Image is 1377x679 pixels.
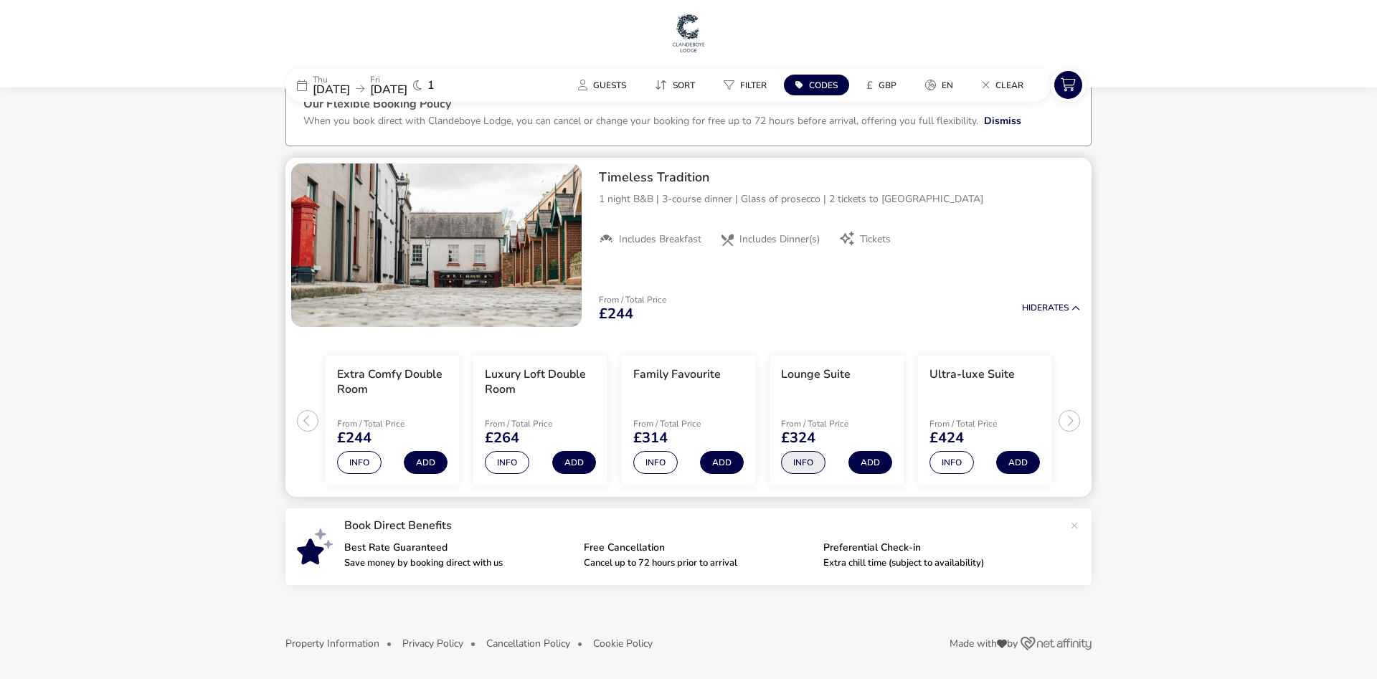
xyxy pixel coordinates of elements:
[673,80,695,91] span: Sort
[823,543,1051,553] p: Preferential Check-in
[929,419,1031,428] p: From / Total Price
[970,75,1035,95] button: Clear
[303,98,1074,113] h3: Our Flexible Booking Policy
[700,451,744,474] button: Add
[809,80,838,91] span: Codes
[599,191,1080,206] p: 1 night B&B | 3-course dinner | Glass of prosecco | 2 tickets to [GEOGRAPHIC_DATA]
[599,295,666,304] p: From / Total Price
[337,419,439,428] p: From / Total Price
[784,75,849,95] button: Codes
[584,543,812,553] p: Free Cancellation
[929,431,964,445] span: £424
[593,638,653,649] button: Cookie Policy
[823,559,1051,568] p: Extra chill time (subject to availability)
[995,80,1023,91] span: Clear
[485,367,595,397] h3: Luxury Loft Double Room
[599,169,1080,186] h2: Timeless Tradition
[404,451,448,474] button: Add
[370,82,407,98] span: [DATE]
[848,451,892,474] button: Add
[427,80,435,91] span: 1
[485,419,587,428] p: From / Total Price
[599,307,633,321] span: £244
[781,431,815,445] span: £324
[712,75,778,95] button: Filter
[914,75,970,95] naf-pibe-menu-bar-item: en
[914,75,965,95] button: en
[584,559,812,568] p: Cancel up to 72 hours prior to arrival
[633,451,678,474] button: Info
[485,451,529,474] button: Info
[855,75,914,95] naf-pibe-menu-bar-item: £GBP
[567,75,638,95] button: Guests
[781,419,883,428] p: From / Total Price
[318,350,466,492] swiper-slide: 1 / 5
[615,350,762,492] swiper-slide: 3 / 5
[344,543,572,553] p: Best Rate Guaranteed
[671,11,706,54] img: Main Website
[313,82,350,98] span: [DATE]
[860,233,891,246] span: Tickets
[1022,303,1080,313] button: HideRates
[855,75,908,95] button: £GBP
[879,80,896,91] span: GBP
[337,451,382,474] button: Info
[567,75,643,95] naf-pibe-menu-bar-item: Guests
[291,163,582,327] swiper-slide: 1 / 1
[402,638,463,649] button: Privacy Policy
[313,75,350,84] p: Thu
[303,114,978,128] p: When you book direct with Clandeboye Lodge, you can cancel or change your booking for free up to ...
[587,158,1092,258] div: Timeless Tradition1 night B&B | 3-course dinner | Glass of prosecco | 2 tickets to [GEOGRAPHIC_DA...
[942,80,953,91] span: en
[1022,302,1042,313] span: Hide
[784,75,855,95] naf-pibe-menu-bar-item: Codes
[337,367,448,397] h3: Extra Comfy Double Room
[781,367,851,382] h3: Lounge Suite
[344,559,572,568] p: Save money by booking direct with us
[593,80,626,91] span: Guests
[485,431,519,445] span: £264
[970,75,1041,95] naf-pibe-menu-bar-item: Clear
[466,350,614,492] swiper-slide: 2 / 5
[337,431,372,445] span: £244
[739,233,820,246] span: Includes Dinner(s)
[740,80,767,91] span: Filter
[285,68,501,102] div: Thu[DATE]Fri[DATE]1
[633,367,721,382] h3: Family Favourite
[370,75,407,84] p: Fri
[552,451,596,474] button: Add
[996,451,1040,474] button: Add
[712,75,784,95] naf-pibe-menu-bar-item: Filter
[619,233,701,246] span: Includes Breakfast
[929,367,1015,382] h3: Ultra-luxe Suite
[950,639,1018,649] span: Made with by
[486,638,570,649] button: Cancellation Policy
[643,75,706,95] button: Sort
[781,451,825,474] button: Info
[643,75,712,95] naf-pibe-menu-bar-item: Sort
[633,431,668,445] span: £314
[633,419,735,428] p: From / Total Price
[762,350,910,492] swiper-slide: 4 / 5
[911,350,1059,492] swiper-slide: 5 / 5
[929,451,974,474] button: Info
[285,638,379,649] button: Property Information
[984,113,1021,128] button: Dismiss
[866,78,873,92] i: £
[344,520,1063,531] p: Book Direct Benefits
